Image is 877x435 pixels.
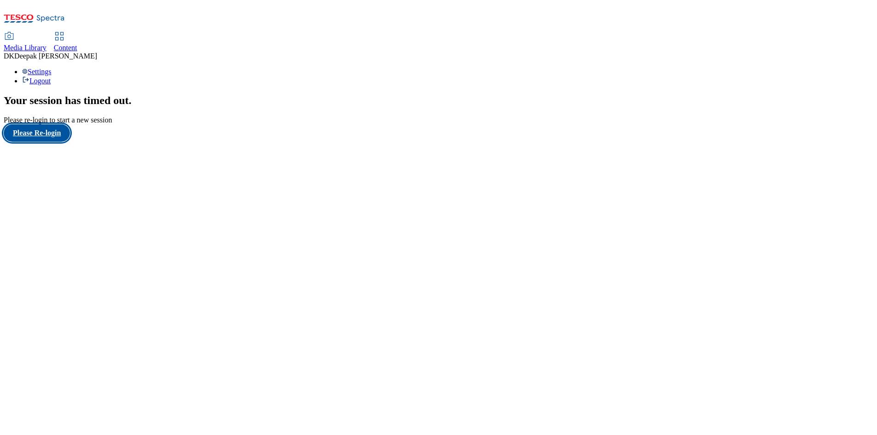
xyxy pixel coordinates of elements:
[4,94,873,107] h2: Your session has timed out
[129,94,132,106] span: .
[54,33,77,52] a: Content
[4,33,46,52] a: Media Library
[4,44,46,52] span: Media Library
[14,52,97,60] span: Deepak [PERSON_NAME]
[4,52,14,60] span: DK
[4,124,70,142] button: Please Re-login
[54,44,77,52] span: Content
[22,68,52,75] a: Settings
[4,116,873,124] div: Please re-login to start a new session
[4,124,873,142] a: Please Re-login
[22,77,51,85] a: Logout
